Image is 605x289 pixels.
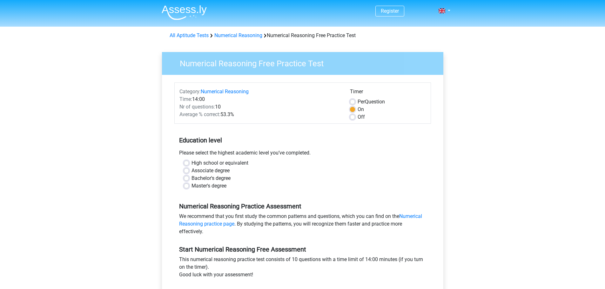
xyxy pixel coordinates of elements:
[214,32,262,38] a: Numerical Reasoning
[192,159,248,167] label: High school or equivalent
[179,89,201,95] span: Category:
[192,167,230,174] label: Associate degree
[174,256,431,281] div: This numerical reasoning practice test consists of 10 questions with a time limit of 14:00 minute...
[162,5,207,20] img: Assessly
[167,32,438,39] div: Numerical Reasoning Free Practice Test
[179,246,426,253] h5: Start Numerical Reasoning Free Assessment
[358,99,365,105] span: Per
[358,98,385,106] label: Question
[174,149,431,159] div: Please select the highest academic level you’ve completed.
[358,113,365,121] label: Off
[179,104,215,110] span: Nr of questions:
[174,213,431,238] div: We recommend that you first study the common patterns and questions, which you can find on the . ...
[192,174,231,182] label: Bachelor's degree
[170,32,209,38] a: All Aptitude Tests
[175,103,345,111] div: 10
[179,111,220,117] span: Average % correct:
[172,56,439,69] h3: Numerical Reasoning Free Practice Test
[175,95,345,103] div: 14:00
[179,134,426,147] h5: Education level
[381,8,399,14] a: Register
[179,202,426,210] h5: Numerical Reasoning Practice Assessment
[201,89,249,95] a: Numerical Reasoning
[175,111,345,118] div: 53.3%
[192,182,226,190] label: Master's degree
[350,88,426,98] div: Timer
[179,96,192,102] span: Time:
[358,106,364,113] label: On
